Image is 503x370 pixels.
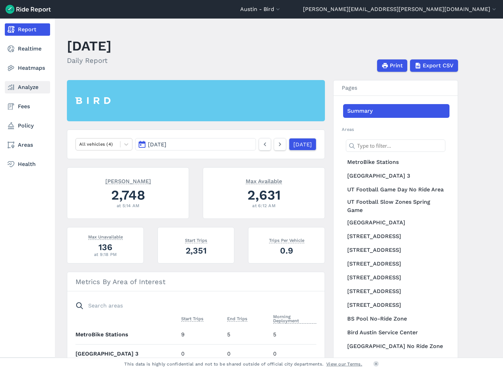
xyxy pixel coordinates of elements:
td: 0 [270,344,316,363]
span: Morning Deployment [273,313,316,324]
div: at 6:12 AM [211,202,316,209]
h2: Daily Report [67,55,112,66]
a: Report [5,23,50,36]
a: [DATE] [289,138,316,150]
a: View our Terms. [326,361,362,367]
button: Export CSV [410,59,458,72]
a: [GEOGRAPHIC_DATA] 3 [343,169,449,183]
span: [DATE] [148,141,166,148]
img: Ride Report [5,5,51,14]
button: [PERSON_NAME][EMAIL_ADDRESS][PERSON_NAME][DOMAIN_NAME] [303,5,498,13]
a: Health [5,158,50,170]
div: 2,351 [166,245,226,257]
a: [STREET_ADDRESS] [343,257,449,271]
div: 2,748 [75,186,180,204]
a: [GEOGRAPHIC_DATA] No Ride Zone [343,339,449,353]
h3: Metrics By Area of Interest [67,272,325,291]
a: [STREET_ADDRESS] [343,271,449,284]
a: Analyze [5,81,50,93]
td: 0 [178,344,224,363]
span: [PERSON_NAME] [105,177,151,184]
div: 136 [75,241,135,253]
h2: Areas [342,126,449,133]
button: Print [377,59,407,72]
input: Search areas [71,300,312,312]
button: Morning Deployment [273,313,316,325]
a: Realtime [5,43,50,55]
span: Max Unavailable [88,233,123,240]
a: Summary [343,104,449,118]
span: Max Available [246,177,282,184]
a: BS Pool No-Ride Zone [343,312,449,326]
div: at 9:18 PM [75,251,135,258]
td: 5 [224,325,270,344]
a: Bird Austin Service Center [343,326,449,339]
button: [DATE] [135,138,256,150]
td: 9 [178,325,224,344]
span: Start Trips [181,315,203,322]
th: [GEOGRAPHIC_DATA] 3 [75,344,178,363]
input: Type to filter... [346,139,445,152]
span: End Trips [227,315,247,322]
a: Heatmaps [5,62,50,74]
span: Export CSV [423,61,454,70]
span: Trips Per Vehicle [269,236,304,243]
div: 2,631 [211,186,316,204]
span: Print [390,61,403,70]
a: [STREET_ADDRESS] [343,298,449,312]
button: Austin - Bird [240,5,281,13]
a: Areas [5,139,50,151]
a: [GEOGRAPHIC_DATA] [343,216,449,229]
h3: Pages [334,80,458,96]
a: [STREET_ADDRESS] [343,243,449,257]
a: UT Football Game Day No Ride Area [343,183,449,197]
a: Congress Ave Devices Prohibited [343,353,449,367]
a: Fees [5,100,50,113]
h1: [DATE] [67,36,112,55]
a: UT Football Slow Zones Spring Game [343,197,449,216]
a: MetroBike Stations [343,155,449,169]
a: Policy [5,120,50,132]
button: Start Trips [181,315,203,323]
td: 5 [270,325,316,344]
a: [STREET_ADDRESS] [343,284,449,298]
img: Bird [75,97,110,104]
button: End Trips [227,315,247,323]
div: 0.9 [257,245,316,257]
td: 0 [224,344,270,363]
th: MetroBike Stations [75,325,178,344]
div: at 5:14 AM [75,202,180,209]
span: Start Trips [185,236,207,243]
a: [STREET_ADDRESS] [343,229,449,243]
